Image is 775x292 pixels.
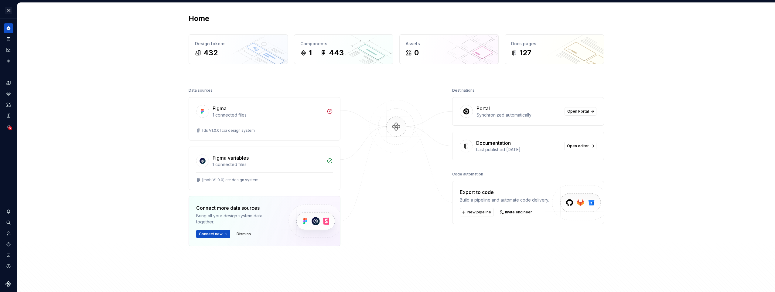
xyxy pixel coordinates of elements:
[202,128,255,133] div: [ds V1.0.0] ccr design system
[329,48,344,58] div: 443
[4,250,13,260] button: Contact support
[460,208,494,216] button: New pipeline
[4,89,13,99] a: Components
[309,48,312,58] div: 1
[300,41,387,47] div: Components
[4,100,13,110] a: Assets
[294,34,393,64] a: Components1443
[196,230,230,238] button: Connect new
[460,197,549,203] div: Build a pipeline and automate code delivery.
[213,105,227,112] div: Figma
[5,7,12,14] div: GC
[196,213,278,225] div: Bring all your design system data together.
[189,34,288,64] a: Design tokens432
[196,204,278,212] div: Connect more data sources
[189,86,213,95] div: Data sources
[213,112,323,118] div: 1 connected files
[406,41,492,47] div: Assets
[199,232,223,236] span: Connect new
[497,208,535,216] a: Invite engineer
[4,218,13,227] button: Search ⌘K
[460,188,549,196] div: Export to code
[237,232,251,236] span: Dismiss
[4,239,13,249] a: Settings
[5,281,12,287] svg: Supernova Logo
[189,97,340,141] a: Figma1 connected files[ds V1.0.0] ccr design system
[189,14,209,23] h2: Home
[565,107,596,116] a: Open Portal
[4,78,13,88] a: Design tokens
[476,139,511,147] div: Documentation
[505,34,604,64] a: Docs pages127
[399,34,499,64] a: Assets0
[203,48,218,58] div: 432
[195,41,282,47] div: Design tokens
[213,154,249,161] div: Figma variables
[505,210,532,215] span: Invite engineer
[4,111,13,121] a: Storybook stories
[1,4,16,17] button: GC
[452,86,475,95] div: Destinations
[467,210,491,215] span: New pipeline
[213,161,323,168] div: 1 connected files
[567,144,589,148] span: Open editor
[520,48,531,58] div: 127
[4,56,13,66] a: Code automation
[234,230,254,238] button: Dismiss
[202,178,258,182] div: [mob V1.0.0] ccr design system
[414,48,419,58] div: 0
[511,41,598,47] div: Docs pages
[4,229,13,238] a: Invite team
[476,112,561,118] div: Synchronized automatically
[4,23,13,33] a: Home
[476,105,490,112] div: Portal
[476,147,561,153] div: Last published [DATE]
[4,34,13,44] a: Documentation
[189,147,340,190] a: Figma variables1 connected files[mob V1.0.0] ccr design system
[4,207,13,216] button: Notifications
[564,142,596,150] a: Open editor
[4,45,13,55] a: Analytics
[567,109,589,114] span: Open Portal
[4,122,13,131] a: Data sources
[452,170,483,178] div: Code automation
